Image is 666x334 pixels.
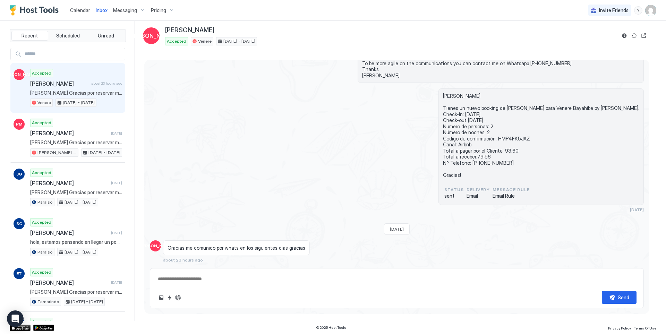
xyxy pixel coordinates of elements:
[111,231,122,235] span: [DATE]
[602,291,637,304] button: Send
[87,31,124,41] button: Unread
[22,33,38,39] span: Recent
[30,189,122,196] span: [PERSON_NAME] Gracias por reservar mi apartamento, estoy encantada de teneros por aquí. Te estaré...
[223,38,255,44] span: [DATE] - [DATE]
[32,219,51,225] span: Accepted
[65,249,96,255] span: [DATE] - [DATE]
[32,120,51,126] span: Accepted
[32,70,51,76] span: Accepted
[30,289,122,295] span: [PERSON_NAME] Gracias por reservar mi apartamento, estoy encantada de teneros por aquí. Te estaré...
[157,293,165,302] button: Upload image
[630,207,644,212] span: [DATE]
[30,239,122,245] span: hola, estamos pensando en llegar un poco antes, entre las 2 y las 3 de la tarde, espero que no se...
[37,149,77,156] span: [PERSON_NAME] By [PERSON_NAME]
[37,299,59,305] span: Tamarindo
[65,199,96,205] span: [DATE] - [DATE]
[32,319,51,325] span: Accepted
[128,32,174,40] span: [PERSON_NAME]
[165,293,174,302] button: Quick reply
[63,100,95,106] span: [DATE] - [DATE]
[316,325,346,330] span: © 2025 Host Tools
[444,187,464,193] span: status
[168,245,305,251] span: Gracias me comunico por whats en los siguientes dias gracias
[630,32,638,40] button: Sync reservation
[10,29,126,42] div: tab-group
[33,325,54,331] a: Google Play Store
[10,325,31,331] a: App Store
[111,280,122,285] span: [DATE]
[167,38,186,44] span: Accepted
[71,299,103,305] span: [DATE] - [DATE]
[70,7,90,14] a: Calendar
[111,181,122,185] span: [DATE]
[91,81,122,86] span: about 23 hours ago
[608,324,631,331] a: Privacy Policy
[30,279,108,286] span: [PERSON_NAME]
[16,121,23,127] span: PM
[634,326,656,330] span: Terms Of Use
[98,33,114,39] span: Unread
[30,139,122,146] span: [PERSON_NAME] Gracias por reservar mi apartamento, estoy encantada de teneros por aquí. Te estaré...
[443,93,639,178] span: [PERSON_NAME] Tienes un nuevo booking de [PERSON_NAME] para Venere Bayahibe by [PERSON_NAME]. Che...
[645,5,656,16] div: User profile
[30,229,108,236] span: [PERSON_NAME]
[640,32,648,40] button: Open reservation
[32,269,51,275] span: Accepted
[174,293,182,302] button: ChatGPT Auto Reply
[56,33,80,39] span: Scheduled
[165,26,214,34] span: [PERSON_NAME]
[634,324,656,331] a: Terms Of Use
[444,193,464,199] span: sent
[70,7,90,13] span: Calendar
[467,187,490,193] span: Delivery
[30,90,122,96] span: [PERSON_NAME] Gracias por reservar mi apartamento, estoy encantada de teneros por aquí. Te estaré...
[2,71,36,78] span: [PERSON_NAME]
[138,243,173,249] span: [PERSON_NAME]
[96,7,108,13] span: Inbox
[16,171,22,177] span: JG
[390,226,404,232] span: [DATE]
[88,149,120,156] span: [DATE] - [DATE]
[16,221,22,227] span: SC
[151,7,166,14] span: Pricing
[599,7,629,14] span: Invite Friends
[37,100,51,106] span: Venere
[11,31,48,41] button: Recent
[620,32,629,40] button: Reservation information
[30,180,108,187] span: [PERSON_NAME]
[467,193,490,199] span: Email
[50,31,86,41] button: Scheduled
[22,48,125,60] input: Input Field
[37,199,53,205] span: Paraiso
[198,38,212,44] span: Venere
[32,170,51,176] span: Accepted
[30,80,88,87] span: [PERSON_NAME]
[608,326,631,330] span: Privacy Policy
[7,310,24,327] div: Open Intercom Messenger
[618,294,629,301] div: Send
[163,257,203,263] span: about 23 hours ago
[16,271,22,277] span: ET
[37,249,53,255] span: Paraiso
[30,130,108,137] span: [PERSON_NAME]
[111,131,122,136] span: [DATE]
[113,7,137,14] span: Messaging
[96,7,108,14] a: Inbox
[493,193,530,199] span: Email Rule
[493,187,530,193] span: Message Rule
[10,5,62,16] a: Host Tools Logo
[634,6,642,15] div: menu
